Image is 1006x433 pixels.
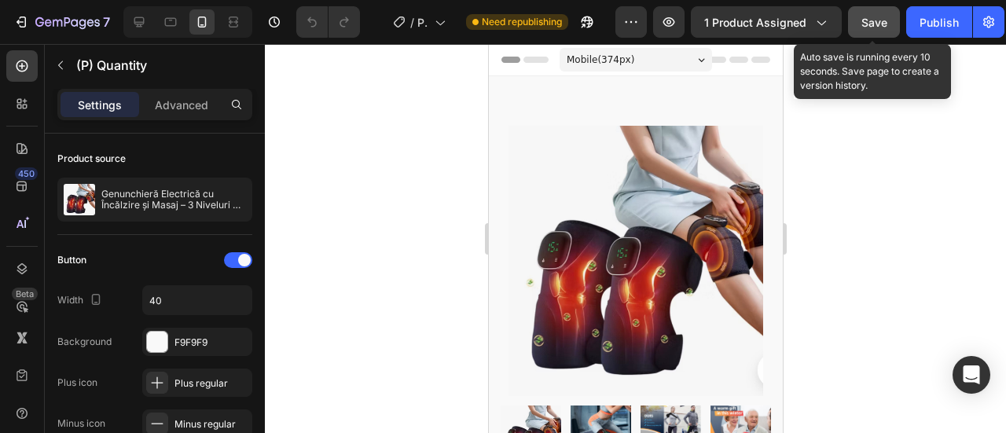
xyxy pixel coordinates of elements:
[76,56,246,75] p: (P) Quantity
[174,417,248,431] div: Minus regular
[78,97,122,113] p: Settings
[704,14,806,31] span: 1 product assigned
[6,6,117,38] button: 7
[12,288,38,300] div: Beta
[57,253,86,267] div: Button
[906,6,972,38] button: Publish
[296,6,360,38] div: Undo/Redo
[101,189,246,211] p: Genunchieră Electrică cu Încălzire și Masaj – 3 Niveluri Reglabile
[103,13,110,31] p: 7
[57,152,126,166] div: Product source
[482,15,562,29] span: Need republishing
[920,14,959,31] div: Publish
[155,97,208,113] p: Advanced
[691,6,842,38] button: 1 product assigned
[174,376,248,391] div: Plus regular
[57,376,97,390] div: Plus icon
[489,44,783,433] iframe: Design area
[417,14,428,31] span: Product Page - [DATE] 10:04:07
[57,335,112,349] div: Background
[848,6,900,38] button: Save
[953,356,990,394] div: Open Intercom Messenger
[57,290,105,311] div: Width
[174,336,248,350] div: F9F9F9
[64,184,95,215] img: product feature img
[861,16,887,29] span: Save
[410,14,414,31] span: /
[57,416,105,431] div: Minus icon
[15,167,38,180] div: 450
[143,286,251,314] input: Auto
